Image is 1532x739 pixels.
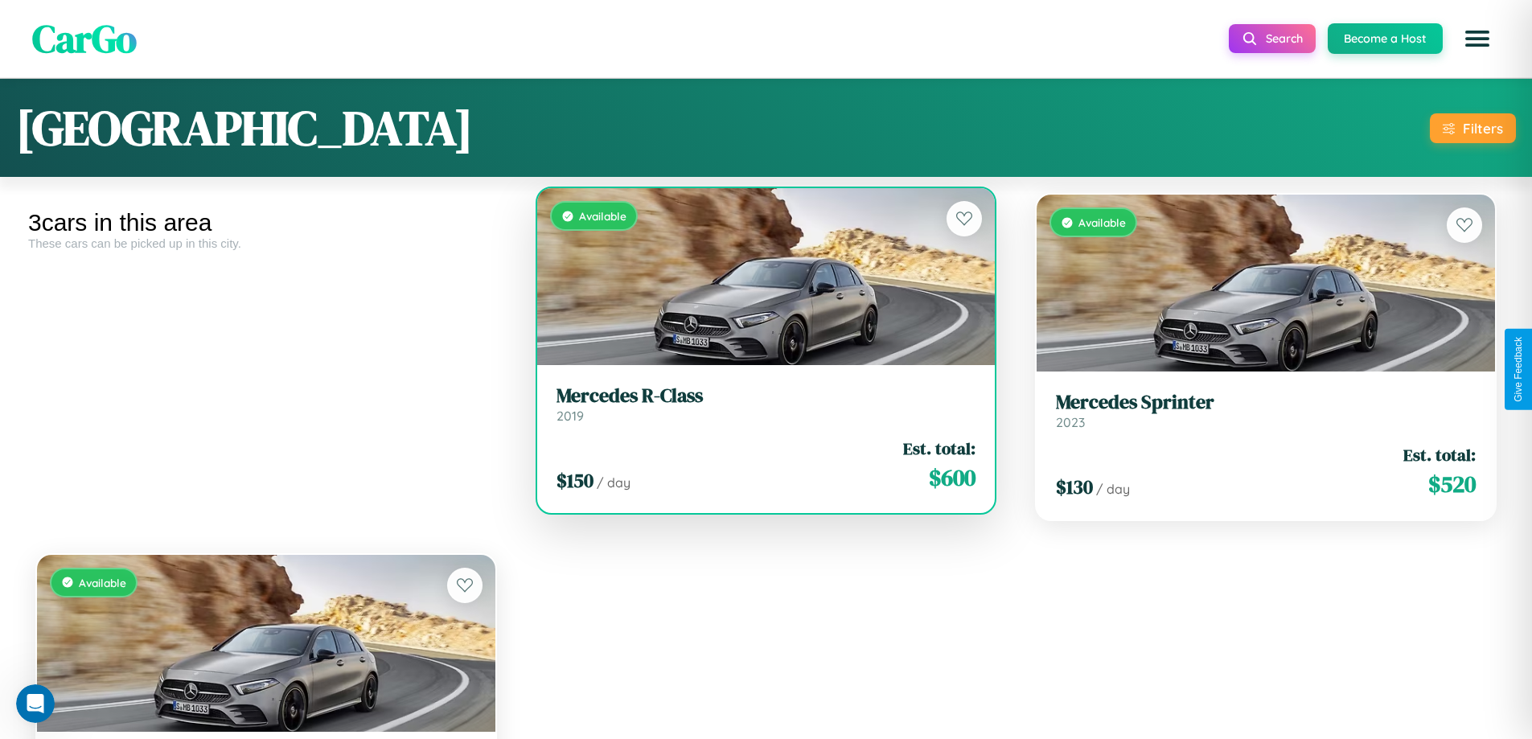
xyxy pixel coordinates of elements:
[579,209,626,223] span: Available
[16,684,55,723] iframe: Intercom live chat
[1403,443,1476,466] span: Est. total:
[1096,481,1130,497] span: / day
[903,437,975,460] span: Est. total:
[1455,16,1500,61] button: Open menu
[1266,31,1303,46] span: Search
[1078,216,1126,229] span: Available
[1056,414,1085,430] span: 2023
[557,467,593,494] span: $ 150
[79,576,126,589] span: Available
[1056,391,1476,430] a: Mercedes Sprinter2023
[1428,468,1476,500] span: $ 520
[1056,391,1476,414] h3: Mercedes Sprinter
[557,384,976,408] h3: Mercedes R-Class
[1463,120,1503,137] div: Filters
[16,95,473,161] h1: [GEOGRAPHIC_DATA]
[32,12,137,65] span: CarGo
[1229,24,1316,53] button: Search
[557,408,584,424] span: 2019
[1430,113,1516,143] button: Filters
[557,384,976,424] a: Mercedes R-Class2019
[28,236,504,250] div: These cars can be picked up in this city.
[929,462,975,494] span: $ 600
[1328,23,1443,54] button: Become a Host
[1056,474,1093,500] span: $ 130
[28,209,504,236] div: 3 cars in this area
[597,474,630,491] span: / day
[1513,337,1524,402] div: Give Feedback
